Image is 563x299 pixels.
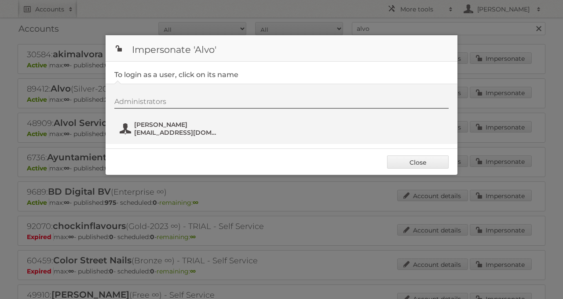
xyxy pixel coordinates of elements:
[106,35,457,62] h1: Impersonate 'Alvo'
[114,70,238,79] legend: To login as a user, click on its name
[119,120,222,137] button: [PERSON_NAME] [EMAIL_ADDRESS][DOMAIN_NAME]
[134,121,219,129] span: [PERSON_NAME]
[134,129,219,137] span: [EMAIL_ADDRESS][DOMAIN_NAME]
[114,97,449,109] div: Administrators
[387,155,449,169] a: Close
